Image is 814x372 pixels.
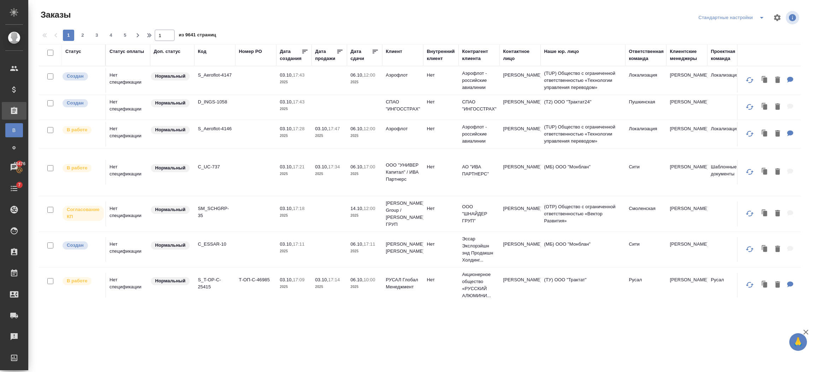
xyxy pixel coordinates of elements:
[758,242,772,257] button: Клонировать
[280,164,293,169] p: 03.10,
[280,283,308,290] p: 2025
[280,132,308,139] p: 2025
[364,126,375,131] p: 12:00
[758,100,772,114] button: Клонировать
[741,163,758,180] button: Обновить
[462,271,496,299] p: Акционерное общество «РУССКИЙ АЛЮМИНИ...
[500,160,541,185] td: [PERSON_NAME]
[741,125,758,142] button: Обновить
[427,163,455,170] p: Нет
[280,170,308,178] p: 2025
[280,48,301,62] div: Дата создания
[315,283,343,290] p: 2025
[293,99,305,104] p: 17:43
[91,32,102,39] span: 3
[666,68,707,93] td: [PERSON_NAME]
[541,160,625,185] td: (МБ) ООО "Монблан"
[62,98,102,108] div: Выставляется автоматически при создании заказа
[758,127,772,141] button: Клонировать
[9,144,19,151] span: Ф
[772,73,784,88] button: Удалить
[350,277,364,282] p: 06.10,
[155,164,185,172] p: Нормальный
[707,273,748,298] td: Русал
[427,48,455,62] div: Внутренний клиент
[741,276,758,293] button: Обновить
[500,122,541,146] td: [PERSON_NAME]
[625,237,666,262] td: Сити
[62,241,102,250] div: Выставляется автоматически при создании заказа
[707,68,748,93] td: Локализация
[328,164,340,169] p: 17:34
[155,73,185,80] p: Нормальный
[14,181,25,188] span: 7
[386,162,420,183] p: ООО "УНИВЕР Капитал" / ИВА Партнерс
[198,125,232,132] p: S_Aeroflot-4146
[541,120,625,148] td: (TUP) Общество с ограниченной ответственностью «Технологии управления переводом»
[198,276,232,290] p: S_T-OP-C-25415
[670,48,704,62] div: Клиентские менеджеры
[769,9,786,26] span: Настроить таблицу
[386,276,420,290] p: РУСАЛ Глобал Менеджмент
[155,242,185,249] p: Нормальный
[155,100,185,107] p: Нормальный
[772,278,784,292] button: Удалить
[280,212,308,219] p: 2025
[758,278,772,292] button: Клонировать
[62,163,102,173] div: Выставляет ПМ после принятия заказа от КМа
[427,125,455,132] p: Нет
[328,126,340,131] p: 17:47
[350,79,379,86] p: 2025
[105,30,117,41] button: 4
[666,160,707,185] td: [PERSON_NAME]
[350,126,364,131] p: 06.10,
[503,48,537,62] div: Контактное лицо
[77,30,88,41] button: 2
[179,31,216,41] span: из 9641 страниц
[625,202,666,226] td: Смоленская
[625,273,666,298] td: Русал
[350,248,379,255] p: 2025
[105,32,117,39] span: 4
[198,72,232,79] p: S_Aeroflot-4147
[427,98,455,106] p: Нет
[666,273,707,298] td: [PERSON_NAME]
[293,206,305,211] p: 17:18
[106,122,150,146] td: Нет спецификации
[364,164,375,169] p: 17:00
[772,242,784,257] button: Удалить
[786,11,801,24] span: Посмотреть информацию
[541,237,625,262] td: (МБ) ООО "Монблан"
[106,160,150,185] td: Нет спецификации
[150,125,191,135] div: Статус по умолчанию для стандартных заказов
[106,202,150,226] td: Нет спецификации
[154,48,181,55] div: Доп. статус
[462,124,496,145] p: Аэрофлот - российские авиалинии
[386,48,402,55] div: Клиент
[625,68,666,93] td: Локализация
[315,132,343,139] p: 2025
[67,100,84,107] p: Создан
[67,73,84,80] p: Создан
[500,237,541,262] td: [PERSON_NAME]
[462,203,496,224] p: ООО "ШНАЙДЕР ГРУП"
[155,277,185,284] p: Нормальный
[772,100,784,114] button: Удалить
[427,241,455,248] p: Нет
[119,30,131,41] button: 5
[707,160,748,185] td: Шаблонные документы
[462,163,496,178] p: АО "ИВА ПАРТНЕРС"
[758,73,772,88] button: Клонировать
[155,126,185,133] p: Нормальный
[280,79,308,86] p: 2025
[427,72,455,79] p: Нет
[541,273,625,298] td: (ТУ) ООО "Трактат"
[150,276,191,286] div: Статус по умолчанию для стандартных заказов
[67,126,87,133] p: В работе
[280,72,293,78] p: 03.10,
[106,273,150,298] td: Нет спецификации
[235,273,276,298] td: Т-ОП-С-46985
[293,277,305,282] p: 17:09
[62,276,102,286] div: Выставляет ПМ после принятия заказа от КМа
[62,72,102,81] div: Выставляется автоматически при создании заказа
